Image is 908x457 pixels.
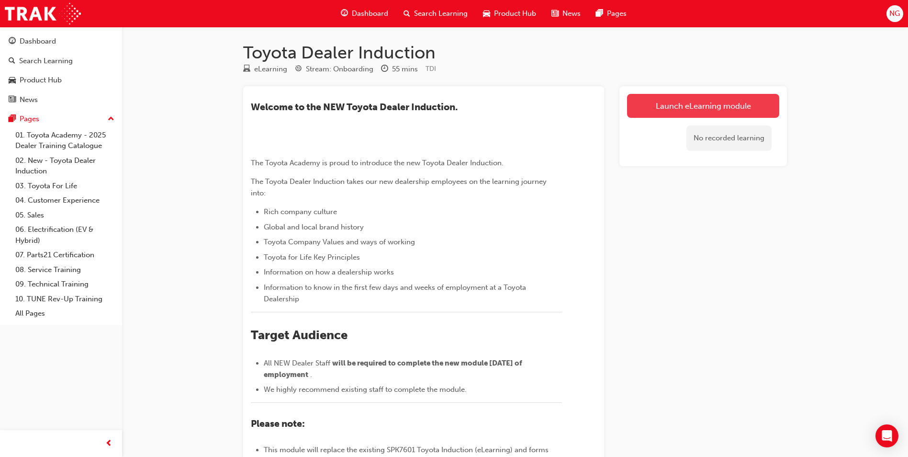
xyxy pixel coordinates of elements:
[886,5,903,22] button: NG
[11,153,118,179] a: 02. New - Toyota Dealer Induction
[264,359,330,367] span: All NEW Dealer Staff
[306,64,373,75] div: Stream: Onboarding
[310,370,312,379] span: .
[243,42,787,63] h1: Toyota Dealer Induction
[392,64,418,75] div: 55 mins
[404,8,410,20] span: search-icon
[494,8,536,19] span: Product Hub
[4,110,118,128] button: Pages
[20,75,62,86] div: Product Hub
[264,238,415,246] span: Toyota Company Values and ways of working
[11,292,118,307] a: 10. TUNE Rev-Up Training
[4,71,118,89] a: Product Hub
[251,328,348,343] span: Target Audience
[426,65,436,73] span: Learning resource code
[627,94,779,118] a: Launch eLearning module
[4,31,118,110] button: DashboardSearch LearningProduct HubNews
[9,37,16,46] span: guage-icon
[381,63,418,75] div: Duration
[20,114,39,125] div: Pages
[251,418,305,429] span: Please note:
[607,8,627,19] span: Pages
[686,126,772,151] div: No recorded learning
[251,177,549,197] span: The Toyota Dealer Induction takes our new dealership employees on the learning journey into:
[9,96,16,104] span: news-icon
[251,159,504,167] span: The Toyota Academy is proud to introduce the new Toyota Dealer Induction.
[9,115,16,124] span: pages-icon
[9,76,16,85] span: car-icon
[295,63,373,75] div: Stream
[875,424,898,447] div: Open Intercom Messenger
[475,4,544,23] a: car-iconProduct Hub
[11,277,118,292] a: 09. Technical Training
[11,248,118,263] a: 07. Parts21 Certification
[20,94,38,105] div: News
[4,91,118,109] a: News
[254,64,287,75] div: eLearning
[11,128,118,153] a: 01. Toyota Academy - 2025 Dealer Training Catalogue
[11,306,118,321] a: All Pages
[20,36,56,47] div: Dashboard
[588,4,634,23] a: pages-iconPages
[105,438,112,450] span: prev-icon
[352,8,388,19] span: Dashboard
[544,4,588,23] a: news-iconNews
[295,65,302,74] span: target-icon
[381,65,388,74] span: clock-icon
[264,207,337,216] span: Rich company culture
[5,3,81,24] img: Trak
[243,63,287,75] div: Type
[483,8,490,20] span: car-icon
[11,208,118,223] a: 05. Sales
[4,52,118,70] a: Search Learning
[11,263,118,277] a: 08. Service Training
[11,222,118,248] a: 06. Electrification (EV & Hybrid)
[562,8,581,19] span: News
[251,102,458,113] span: ​Welcome to the NEW Toyota Dealer Induction.
[19,56,73,67] div: Search Learning
[551,8,559,20] span: news-icon
[889,8,900,19] span: NG
[264,253,360,262] span: Toyota for Life Key Principles
[264,359,524,379] span: will be required to complete the new module [DATE] of employment
[11,179,118,194] a: 03. Toyota For Life
[341,8,348,20] span: guage-icon
[243,65,250,74] span: learningResourceType_ELEARNING-icon
[264,385,467,394] span: We highly recommend existing staff to complete the module.
[4,33,118,50] a: Dashboard
[333,4,396,23] a: guage-iconDashboard
[596,8,603,20] span: pages-icon
[264,283,528,303] span: Information to know in the first few days and weeks of employment at a Toyota Dealership
[264,268,394,276] span: Information on how a dealership works
[396,4,475,23] a: search-iconSearch Learning
[108,113,114,126] span: up-icon
[414,8,468,19] span: Search Learning
[11,193,118,208] a: 04. Customer Experience
[264,223,364,231] span: Global and local brand history
[9,57,15,66] span: search-icon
